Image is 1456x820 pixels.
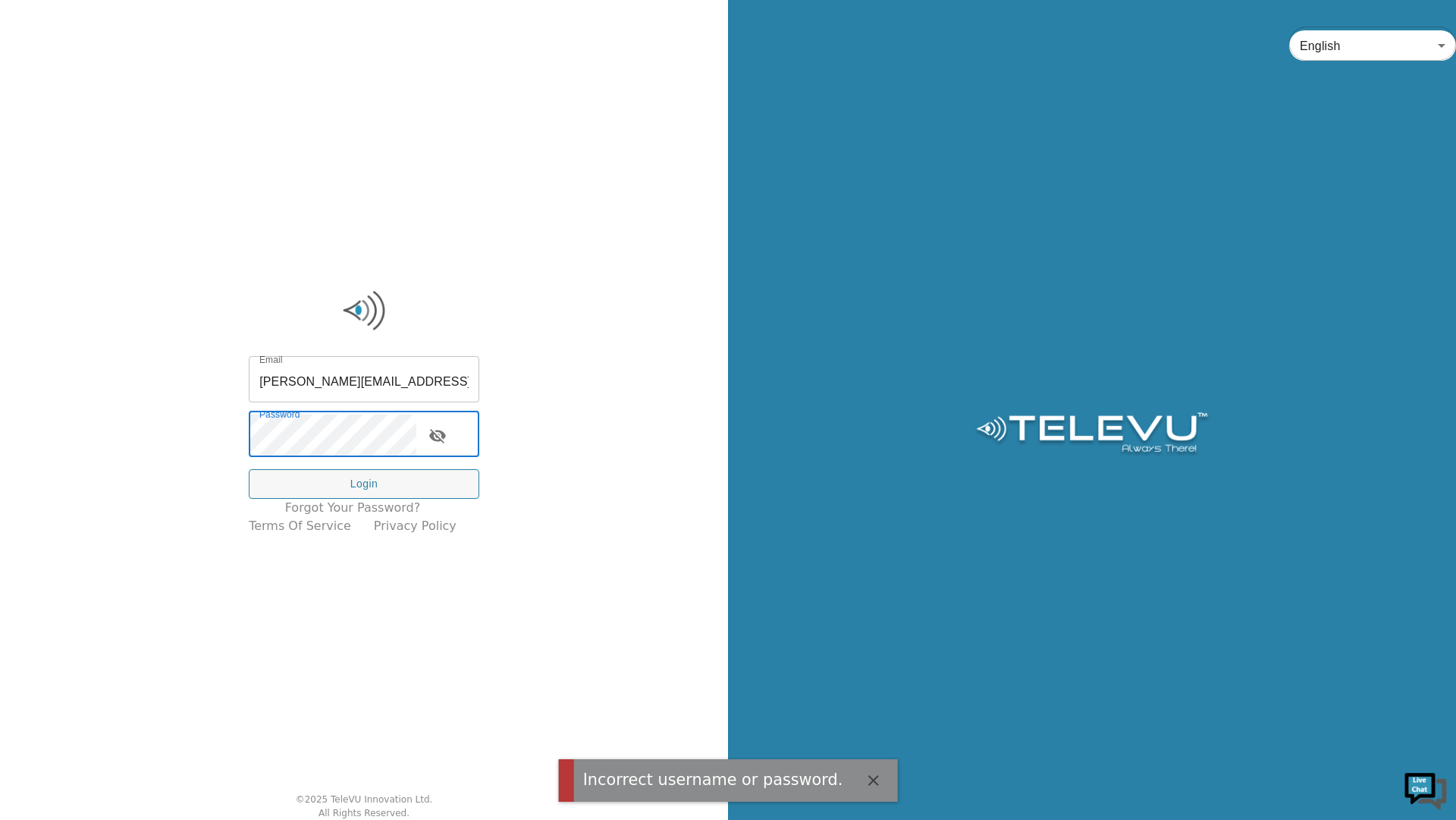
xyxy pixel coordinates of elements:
div: All Rights Reserved. [318,806,409,820]
div: Minimize live chat window [249,8,285,44]
button: toggle password visibility [422,421,453,451]
img: Logo [974,412,1210,458]
textarea: Type your message and hit 'Enter' [8,415,289,468]
a: Forgot your password? [285,499,421,517]
button: Login [249,469,479,499]
a: Terms of Service [249,517,351,535]
div: Incorrect username or password. [583,768,843,792]
span: We're online! [88,191,209,345]
div: © 2025 TeleVU Innovation Ltd. [296,793,433,806]
img: Chat Widget [1403,767,1448,812]
div: English [1289,24,1456,67]
div: Chat with us now [79,80,255,99]
img: d_736959983_company_1615157101543_736959983 [26,71,64,109]
a: Privacy Policy [374,517,457,535]
img: Logo [249,288,479,333]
